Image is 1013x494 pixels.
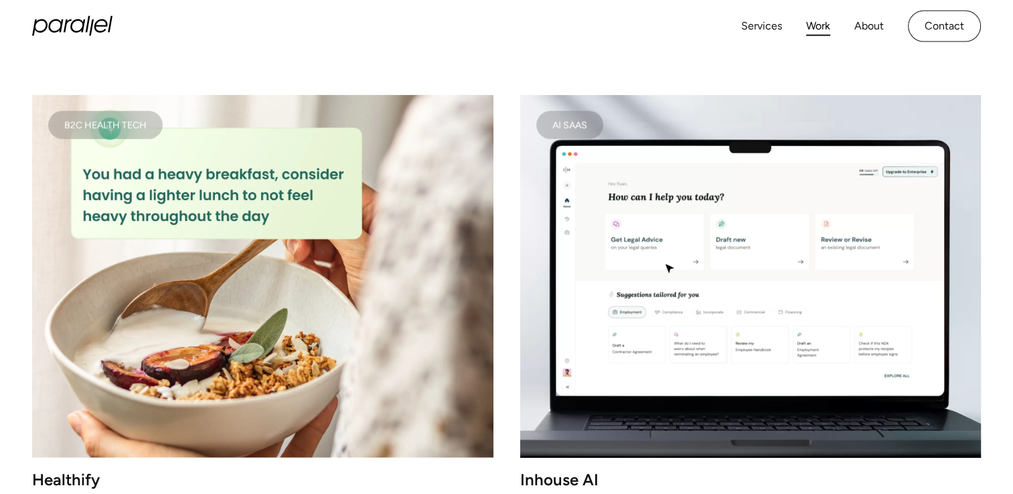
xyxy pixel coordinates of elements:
[64,122,147,129] div: B2C Health Tech
[32,474,493,485] h3: Healthify
[908,11,981,42] a: Contact
[854,17,884,36] a: About
[552,122,587,129] div: AI SAAS
[32,16,112,36] a: home
[741,17,782,36] a: Services
[520,474,982,485] h3: Inhouse AI
[806,17,830,36] a: Work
